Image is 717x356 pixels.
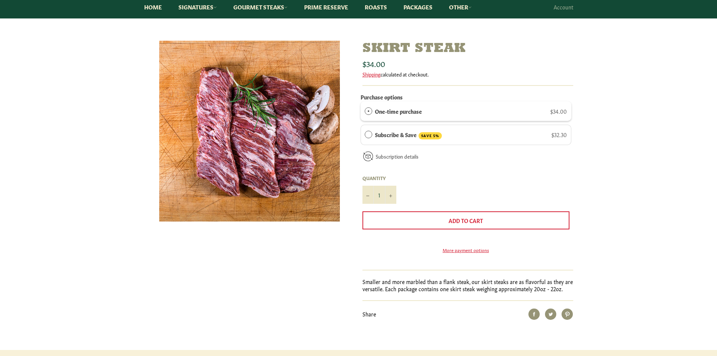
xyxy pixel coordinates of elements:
a: Shipping [362,70,381,78]
span: Share [362,310,376,318]
span: SAVE 5% [419,132,442,139]
button: Add to Cart [362,211,569,229]
span: Add to Cart [449,217,483,224]
label: One-time purchase [375,107,422,115]
span: $32.30 [551,131,567,138]
span: $34.00 [550,107,567,115]
img: Skirt Steak [159,41,340,222]
label: Subscribe & Save [375,130,442,139]
div: Subscribe & Save [365,130,372,139]
div: One-time purchase [365,107,372,115]
h1: Skirt Steak [362,41,573,57]
button: Reduce item quantity by one [362,186,374,204]
div: calculated at checkout. [362,71,573,78]
p: Smaller and more marbled than a flank steak, our skirt steaks are as flavorful as they are versat... [362,278,573,293]
a: More payment options [362,247,569,253]
label: Quantity [362,175,396,181]
span: $34.00 [362,58,385,69]
a: Subscription details [376,153,419,160]
button: Increase item quantity by one [385,186,396,204]
label: Purchase options [361,93,403,101]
